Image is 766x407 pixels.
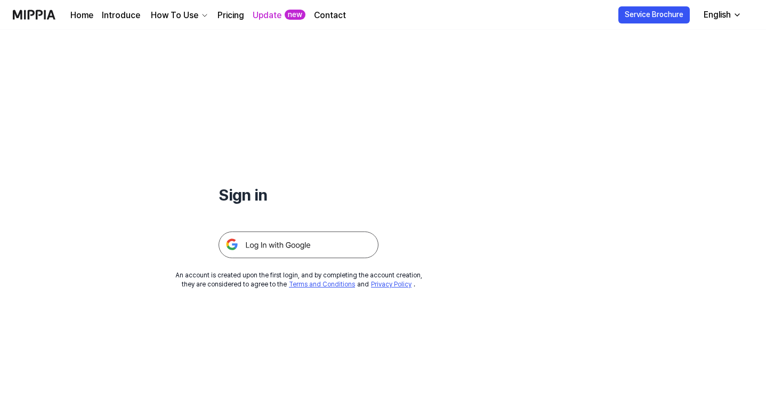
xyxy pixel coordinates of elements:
a: Terms and Conditions [289,281,355,288]
button: Service Brochure [618,6,690,23]
div: new [285,10,305,20]
div: English [702,9,733,21]
a: Contact [314,9,346,22]
h1: Sign in [219,183,378,206]
a: Pricing [217,9,244,22]
button: How To Use [149,9,209,22]
button: English [695,4,748,26]
img: 구글 로그인 버튼 [219,232,378,258]
a: Home [70,9,93,22]
a: Privacy Policy [371,281,412,288]
a: Introduce [102,9,140,22]
a: Update [253,9,281,22]
div: An account is created upon the first login, and by completing the account creation, they are cons... [175,271,422,289]
div: How To Use [149,9,200,22]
